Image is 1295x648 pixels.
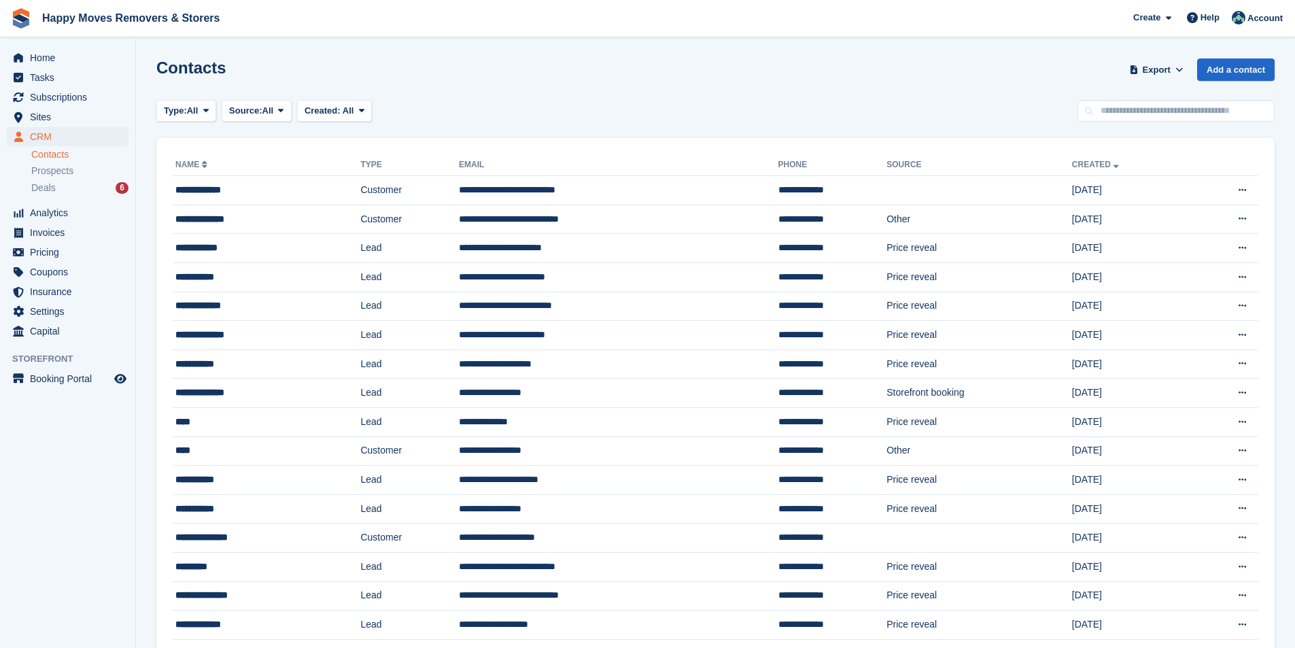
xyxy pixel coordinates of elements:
[360,349,459,379] td: Lead
[7,223,128,242] a: menu
[886,205,1072,234] td: Other
[360,611,459,640] td: Lead
[175,160,210,169] a: Name
[1072,176,1190,205] td: [DATE]
[31,164,128,178] a: Prospects
[1072,611,1190,640] td: [DATE]
[31,165,73,177] span: Prospects
[1072,292,1190,321] td: [DATE]
[1143,63,1171,77] span: Export
[1126,58,1186,81] button: Export
[886,349,1072,379] td: Price reveal
[343,105,354,116] span: All
[31,182,56,194] span: Deals
[886,494,1072,524] td: Price reveal
[886,379,1072,408] td: Storefront booking
[7,203,128,222] a: menu
[30,282,111,301] span: Insurance
[1072,494,1190,524] td: [DATE]
[778,154,887,176] th: Phone
[360,292,459,321] td: Lead
[31,181,128,195] a: Deals 6
[360,321,459,350] td: Lead
[360,154,459,176] th: Type
[12,352,135,366] span: Storefront
[1072,160,1122,169] a: Created
[360,466,459,495] td: Lead
[7,127,128,146] a: menu
[156,100,216,122] button: Type: All
[7,302,128,321] a: menu
[1072,234,1190,263] td: [DATE]
[1133,11,1160,24] span: Create
[886,407,1072,437] td: Price reveal
[164,104,187,118] span: Type:
[7,262,128,282] a: menu
[30,88,111,107] span: Subscriptions
[7,322,128,341] a: menu
[7,369,128,388] a: menu
[1232,11,1245,24] img: Admin
[262,104,274,118] span: All
[360,262,459,292] td: Lead
[7,107,128,126] a: menu
[1072,437,1190,466] td: [DATE]
[886,466,1072,495] td: Price reveal
[1072,466,1190,495] td: [DATE]
[297,100,372,122] button: Created: All
[30,243,111,262] span: Pricing
[30,262,111,282] span: Coupons
[886,321,1072,350] td: Price reveal
[360,379,459,408] td: Lead
[1072,349,1190,379] td: [DATE]
[459,154,778,176] th: Email
[886,234,1072,263] td: Price reveal
[116,182,128,194] div: 6
[30,203,111,222] span: Analytics
[156,58,226,77] h1: Contacts
[30,68,111,87] span: Tasks
[360,524,459,553] td: Customer
[1072,205,1190,234] td: [DATE]
[1072,262,1190,292] td: [DATE]
[30,107,111,126] span: Sites
[7,68,128,87] a: menu
[1072,379,1190,408] td: [DATE]
[229,104,262,118] span: Source:
[7,243,128,262] a: menu
[31,148,128,161] a: Contacts
[30,302,111,321] span: Settings
[360,581,459,611] td: Lead
[222,100,292,122] button: Source: All
[360,205,459,234] td: Customer
[1072,581,1190,611] td: [DATE]
[30,322,111,341] span: Capital
[37,7,225,29] a: Happy Moves Removers & Storers
[187,104,198,118] span: All
[360,437,459,466] td: Customer
[886,437,1072,466] td: Other
[30,369,111,388] span: Booking Portal
[886,262,1072,292] td: Price reveal
[886,292,1072,321] td: Price reveal
[1072,321,1190,350] td: [DATE]
[1072,552,1190,581] td: [DATE]
[112,371,128,387] a: Preview store
[886,611,1072,640] td: Price reveal
[360,552,459,581] td: Lead
[1072,407,1190,437] td: [DATE]
[1197,58,1275,81] a: Add a contact
[886,581,1072,611] td: Price reveal
[1072,524,1190,553] td: [DATE]
[30,48,111,67] span: Home
[1247,12,1283,25] span: Account
[360,176,459,205] td: Customer
[7,88,128,107] a: menu
[7,282,128,301] a: menu
[360,234,459,263] td: Lead
[30,127,111,146] span: CRM
[30,223,111,242] span: Invoices
[305,105,341,116] span: Created:
[1201,11,1220,24] span: Help
[886,154,1072,176] th: Source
